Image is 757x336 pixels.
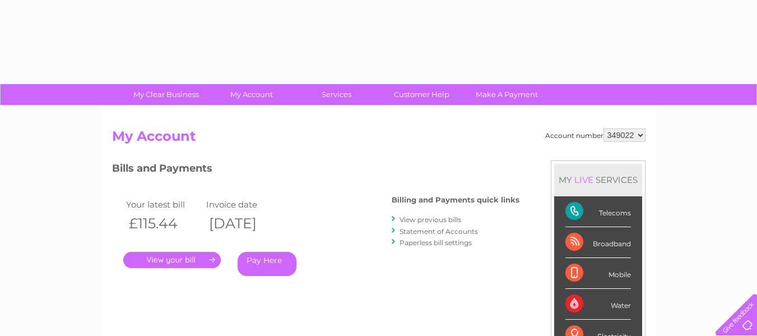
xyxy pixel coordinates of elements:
a: . [123,252,221,268]
a: Make A Payment [461,84,553,105]
a: Statement of Accounts [400,227,478,236]
a: Customer Help [375,84,468,105]
div: LIVE [572,174,596,185]
a: Pay Here [238,252,296,276]
a: My Clear Business [120,84,212,105]
div: MY SERVICES [554,164,642,196]
h3: Bills and Payments [112,160,519,180]
a: Services [290,84,383,105]
div: Water [565,289,631,320]
div: Broadband [565,227,631,258]
a: View previous bills [400,215,461,224]
h4: Billing and Payments quick links [392,196,519,204]
a: Paperless bill settings [400,238,472,247]
th: £115.44 [123,212,204,235]
div: Account number [545,128,645,142]
td: Your latest bill [123,197,204,212]
td: Invoice date [203,197,284,212]
th: [DATE] [203,212,284,235]
a: My Account [205,84,298,105]
h2: My Account [112,128,645,150]
div: Mobile [565,258,631,289]
div: Telecoms [565,196,631,227]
